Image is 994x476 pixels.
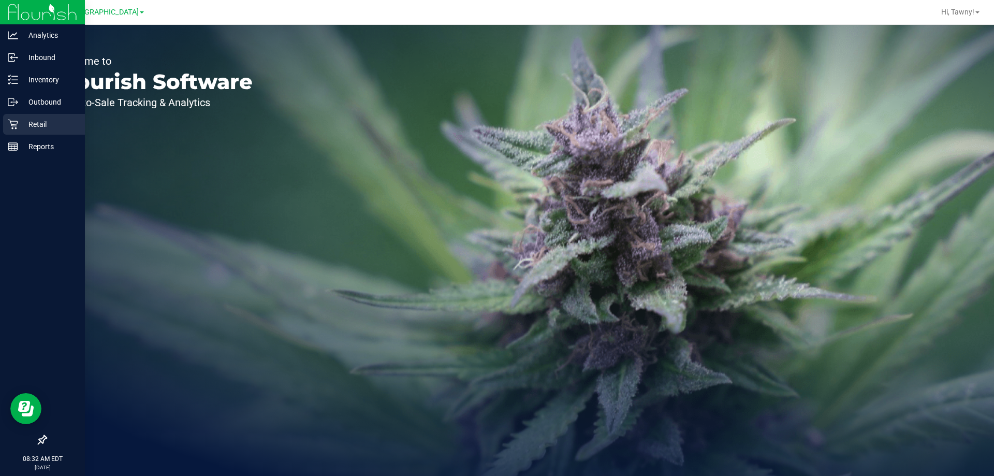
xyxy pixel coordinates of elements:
[68,8,139,17] span: [GEOGRAPHIC_DATA]
[56,56,253,66] p: Welcome to
[18,74,80,86] p: Inventory
[10,393,41,424] iframe: Resource center
[18,96,80,108] p: Outbound
[8,30,18,40] inline-svg: Analytics
[8,119,18,129] inline-svg: Retail
[56,71,253,92] p: Flourish Software
[18,51,80,64] p: Inbound
[56,97,253,108] p: Seed-to-Sale Tracking & Analytics
[8,97,18,107] inline-svg: Outbound
[18,118,80,131] p: Retail
[18,140,80,153] p: Reports
[941,8,974,16] span: Hi, Tawny!
[18,29,80,41] p: Analytics
[8,75,18,85] inline-svg: Inventory
[8,52,18,63] inline-svg: Inbound
[8,141,18,152] inline-svg: Reports
[5,454,80,464] p: 08:32 AM EDT
[5,464,80,471] p: [DATE]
